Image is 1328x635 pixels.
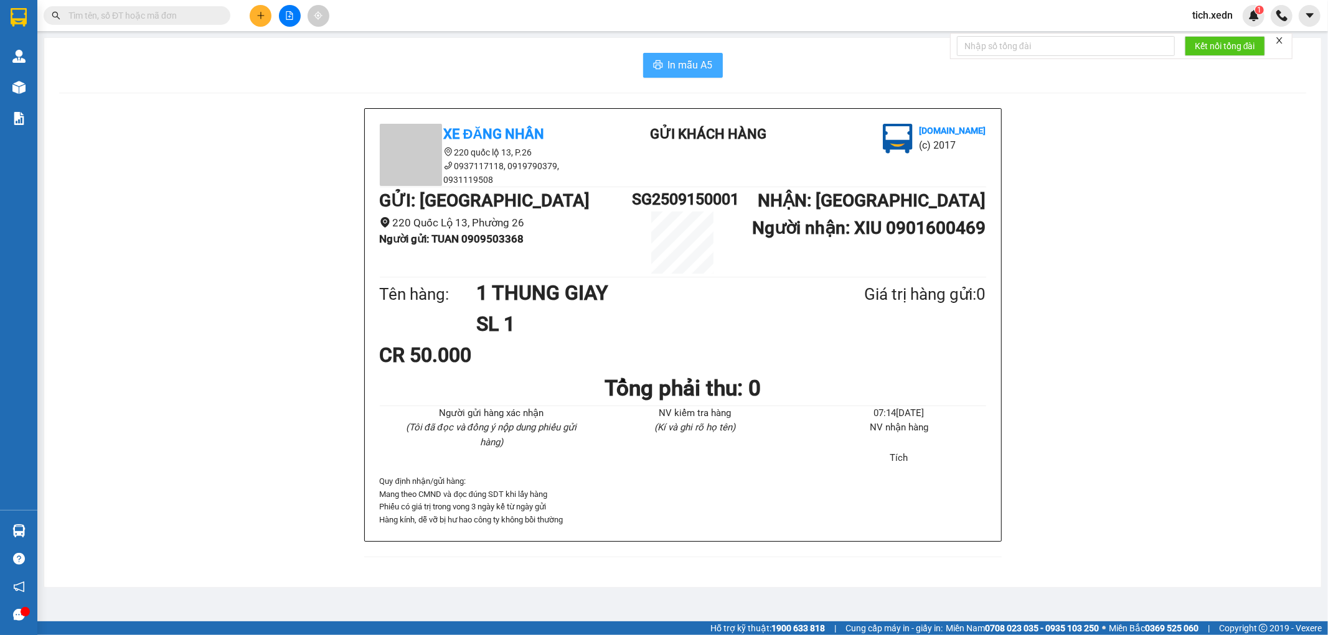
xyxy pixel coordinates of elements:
span: Kết nối tổng đài [1195,39,1255,53]
span: environment [444,147,453,156]
b: Gửi khách hàng [650,126,766,142]
sup: 1 [1255,6,1264,14]
span: search [52,11,60,20]
span: caret-down [1304,10,1316,21]
span: 1 [1257,6,1261,14]
li: 0937117118, 0919790379, 0931119508 [380,159,604,187]
span: Cung cấp máy in - giấy in: [845,621,943,635]
img: logo-vxr [11,8,27,27]
span: close [1275,36,1284,45]
span: question-circle [13,553,25,565]
div: Tên hàng: [380,282,477,307]
i: (Kí và ghi rõ họ tên) [654,422,735,433]
li: 220 quốc lộ 13, P.26 [380,146,604,159]
b: Xe Đăng Nhân [444,126,545,142]
button: caret-down [1299,5,1321,27]
strong: 0708 023 035 - 0935 103 250 [985,623,1099,633]
button: plus [250,5,271,27]
div: Quy định nhận/gửi hàng : [380,475,986,526]
span: notification [13,581,25,593]
li: NV kiểm tra hàng [608,406,782,421]
h1: SL 1 [476,308,804,340]
button: aim [308,5,329,27]
p: Mang theo CMND và đọc đúng SDT khi lấy hàng Phiếu có giá trị trong vong 3 ngày kể từ ngày gửi Hàn... [380,488,986,526]
div: CR 50.000 [380,340,580,371]
span: In mẫu A5 [668,57,713,73]
img: solution-icon [12,112,26,125]
li: 07:14[DATE] [812,406,986,421]
button: Kết nối tổng đài [1185,36,1265,56]
div: Giá trị hàng gửi: 0 [804,282,986,307]
span: environment [380,217,390,228]
span: file-add [285,11,294,20]
h1: Tổng phải thu: 0 [380,371,986,406]
input: Tìm tên, số ĐT hoặc mã đơn [68,9,215,22]
li: NV nhận hàng [812,420,986,435]
span: | [1208,621,1210,635]
b: GỬI : [GEOGRAPHIC_DATA] [380,190,590,211]
span: Hỗ trợ kỹ thuật: [710,621,825,635]
li: (c) 2017 [919,137,986,153]
li: 220 Quốc Lộ 13, Phường 26 [380,215,633,231]
img: warehouse-icon [12,50,26,63]
b: NHẬN : [GEOGRAPHIC_DATA] [758,190,986,211]
span: tich.xedn [1182,7,1243,23]
b: Người nhận : XIU 0901600469 [752,218,986,238]
span: message [13,609,25,621]
img: warehouse-icon [12,524,26,537]
span: aim [314,11,323,20]
span: ⚪️ [1102,626,1106,631]
img: icon-new-feature [1248,10,1260,21]
span: Miền Nam [946,621,1099,635]
img: warehouse-icon [12,81,26,94]
span: copyright [1259,624,1268,633]
i: (Tôi đã đọc và đồng ý nộp dung phiếu gửi hàng) [406,422,577,448]
button: printerIn mẫu A5 [643,53,723,78]
span: plus [257,11,265,20]
span: Miền Bắc [1109,621,1198,635]
h1: 1 THUNG GIAY [476,277,804,308]
strong: 0369 525 060 [1145,623,1198,633]
span: printer [653,60,663,72]
img: logo.jpg [883,124,913,154]
span: | [834,621,836,635]
b: Người gửi : TUAN 0909503368 [380,233,524,245]
input: Nhập số tổng đài [957,36,1175,56]
button: file-add [279,5,301,27]
li: Tích [812,451,986,466]
img: phone-icon [1276,10,1288,21]
strong: 1900 633 818 [771,623,825,633]
span: phone [444,161,453,170]
h1: SG2509150001 [632,187,733,211]
li: Người gửi hàng xác nhận [405,406,578,421]
b: [DOMAIN_NAME] [919,126,986,136]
